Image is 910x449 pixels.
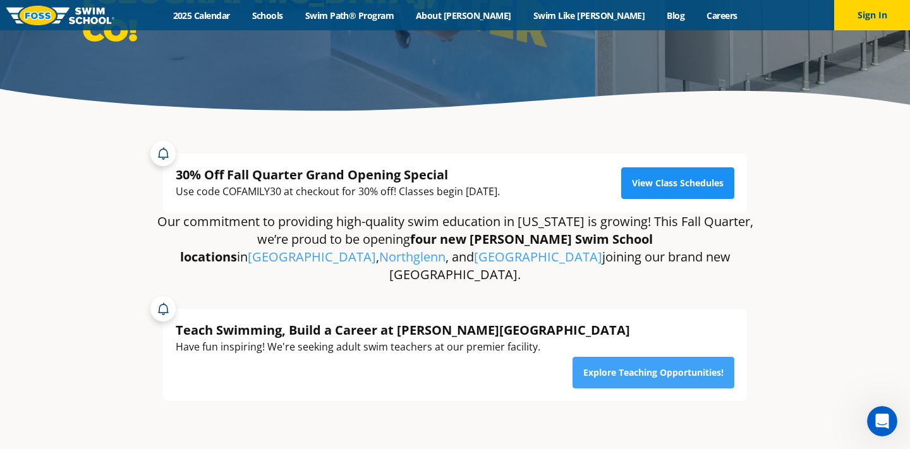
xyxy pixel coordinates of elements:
div: 30% Off Fall Quarter Grand Opening Special [176,166,500,183]
a: [GEOGRAPHIC_DATA] [474,248,602,265]
a: Swim Like [PERSON_NAME] [522,9,656,21]
a: Schools [241,9,294,21]
p: Our commitment to providing high-quality swim education in [US_STATE] is growing! This Fall Quart... [157,213,753,284]
a: About [PERSON_NAME] [405,9,523,21]
a: Swim Path® Program [294,9,404,21]
div: Teach Swimming, Build a Career at [PERSON_NAME][GEOGRAPHIC_DATA] [176,321,630,338]
iframe: Intercom live chat [867,406,897,436]
a: Explore Teaching Opportunities! [573,357,734,388]
a: [GEOGRAPHIC_DATA] [248,248,376,265]
a: Northglenn [379,248,446,265]
a: Blog [656,9,696,21]
strong: four new [PERSON_NAME] Swim School locations [180,230,653,265]
a: View Class Schedules [621,167,734,199]
a: 2025 Calendar [162,9,241,21]
a: Careers [696,9,748,21]
div: Use code COFAMILY30 at checkout for 30% off! Classes begin [DATE]. [176,183,500,200]
img: FOSS Swim School Logo [6,6,114,25]
div: Have fun inspiring! We're seeking adult swim teachers at our premier facility. [176,338,630,356]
